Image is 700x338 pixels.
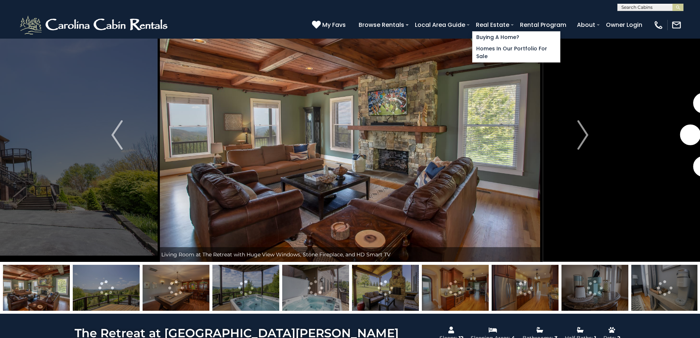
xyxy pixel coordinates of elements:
[631,265,698,311] img: 163270162
[76,8,157,262] button: Previous
[111,120,122,150] img: arrow
[472,18,513,31] a: Real Estate
[355,18,408,31] a: Browse Rentals
[561,265,628,311] img: 163270161
[322,20,346,29] span: My Favs
[473,32,560,43] a: Buying A Home?
[212,265,279,311] img: 163270157
[282,265,349,311] img: 163270158
[473,43,560,62] a: Homes in Our Portfolio For Sale
[602,18,646,31] a: Owner Login
[577,120,588,150] img: arrow
[73,265,140,311] img: 163270082
[158,247,543,262] div: Living Room at The Retreat with Huge View Windows, Stone Fireplace, and HD Smart TV
[422,265,489,311] img: 163270159
[573,18,599,31] a: About
[411,18,469,31] a: Local Area Guide
[516,18,570,31] a: Rental Program
[18,14,171,36] img: White-1-2.png
[352,265,419,311] img: 163270168
[671,20,682,30] img: mail-regular-white.png
[143,265,209,311] img: 163270167
[542,8,623,262] button: Next
[653,20,664,30] img: phone-regular-white.png
[3,265,70,311] img: 163270081
[312,20,348,30] a: My Favs
[492,265,559,311] img: 163270160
